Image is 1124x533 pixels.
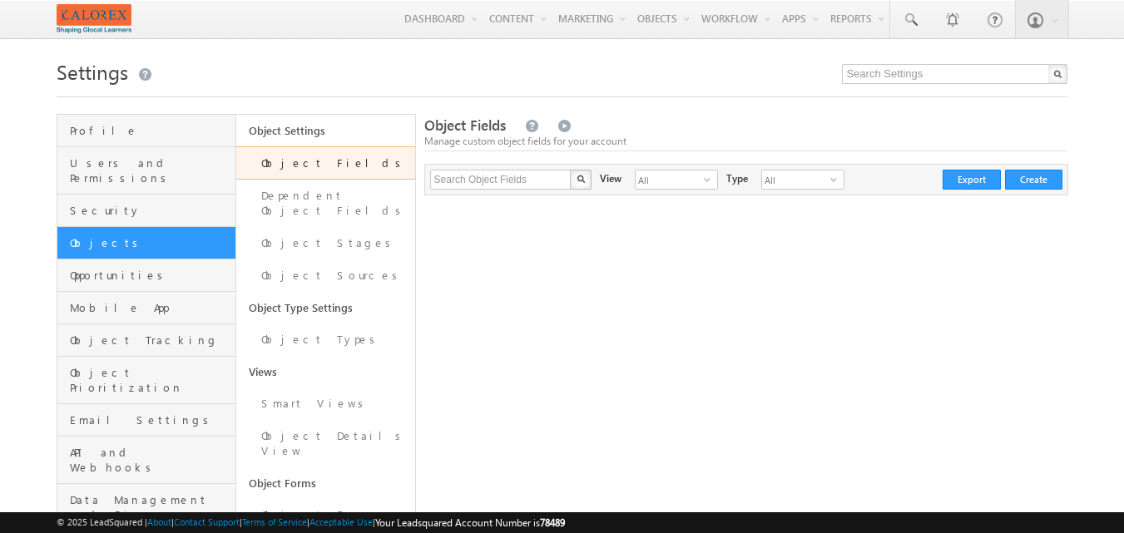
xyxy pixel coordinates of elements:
span: All [636,170,704,189]
a: Object Types [236,323,415,356]
button: Export [943,170,1001,190]
span: All [762,170,830,189]
img: Custom Logo [57,4,131,33]
a: Object Fields [236,146,415,180]
span: 78489 [540,516,565,529]
span: Mobile App [70,300,231,315]
span: Profile [70,123,231,138]
a: Object Prioritization [57,357,235,404]
a: Object Sources [236,259,415,292]
a: Object Type Settings [236,292,415,323]
a: Profile [57,115,235,147]
a: Security [57,195,235,227]
span: Data Management and Privacy [70,492,231,522]
a: About [147,516,171,527]
span: Opportunities [70,268,231,283]
a: Contact Support [174,516,240,527]
a: Data Management and Privacy [57,484,235,531]
a: Terms of Service [242,516,307,527]
span: Object Tracking [70,333,231,348]
a: Object Stages [236,227,415,259]
span: © 2025 LeadSquared | | | | | [57,515,565,531]
a: Email Settings [57,404,235,437]
a: Object Forms [236,467,415,499]
a: Mobile App [57,292,235,324]
span: Your Leadsquared Account Number is [375,516,565,529]
span: select [830,175,844,185]
span: Object Prioritization [70,365,231,395]
a: Object Tracking [57,324,235,357]
a: Dependent Object Fields [236,180,415,227]
img: Search [577,175,585,183]
span: API and Webhooks [70,445,231,475]
span: Users and Permissions [70,155,231,185]
a: Opportunities [57,259,235,292]
span: select [704,175,717,185]
span: Object Fields [424,116,506,135]
a: API and Webhooks [57,437,235,484]
a: Object Settings [236,115,415,146]
a: Views [236,356,415,387]
button: Create [1005,170,1062,190]
a: Object Forms [236,499,415,531]
a: Objects [57,227,235,259]
a: Smart Views [236,387,415,420]
span: Security [70,203,231,218]
div: Type [726,170,748,186]
input: Search Settings [842,64,1067,84]
span: Settings [57,58,128,85]
a: Object Details View [236,420,415,467]
div: Manage custom object fields for your account [424,134,1068,149]
a: Acceptable Use [309,516,373,527]
div: View [600,170,621,186]
a: Users and Permissions [57,147,235,195]
span: Email Settings [70,412,231,427]
span: Objects [70,235,231,250]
